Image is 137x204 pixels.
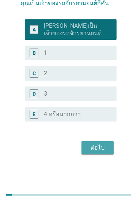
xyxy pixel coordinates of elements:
div: C [33,70,36,77]
label: 2 [44,70,47,77]
label: 1 [44,50,47,57]
div: A [33,26,36,34]
div: D [33,90,36,98]
div: B [33,49,36,57]
div: ต่อไป [87,144,108,153]
label: 3 [44,91,47,98]
button: ต่อไป [81,142,114,155]
div: E [33,111,35,118]
label: 4 หรือมากกว่า [44,111,81,118]
label: [PERSON_NAME]เป็นเจ้าของรถจักรยานยนต์ [44,23,105,37]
